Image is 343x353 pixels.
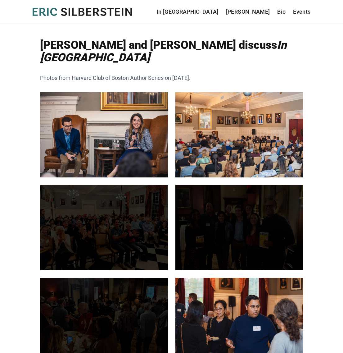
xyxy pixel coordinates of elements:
[40,39,303,64] h1: [PERSON_NAME] and [PERSON_NAME] discuss
[175,92,303,177] img: Boston launch event for In Berlin
[40,185,168,270] img: Boston launch event for In Berlin
[277,7,286,16] a: Bio
[40,92,168,177] img: Boston launch event for In Berlin
[157,7,219,16] a: In [GEOGRAPHIC_DATA]
[175,185,303,270] img: Boston launch event for In Berlin
[40,74,278,82] p: Photos from Harvard Club of Boston Author Series on [DATE].
[226,7,270,16] a: [PERSON_NAME]
[293,7,310,16] a: Events
[40,39,287,64] em: In [GEOGRAPHIC_DATA]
